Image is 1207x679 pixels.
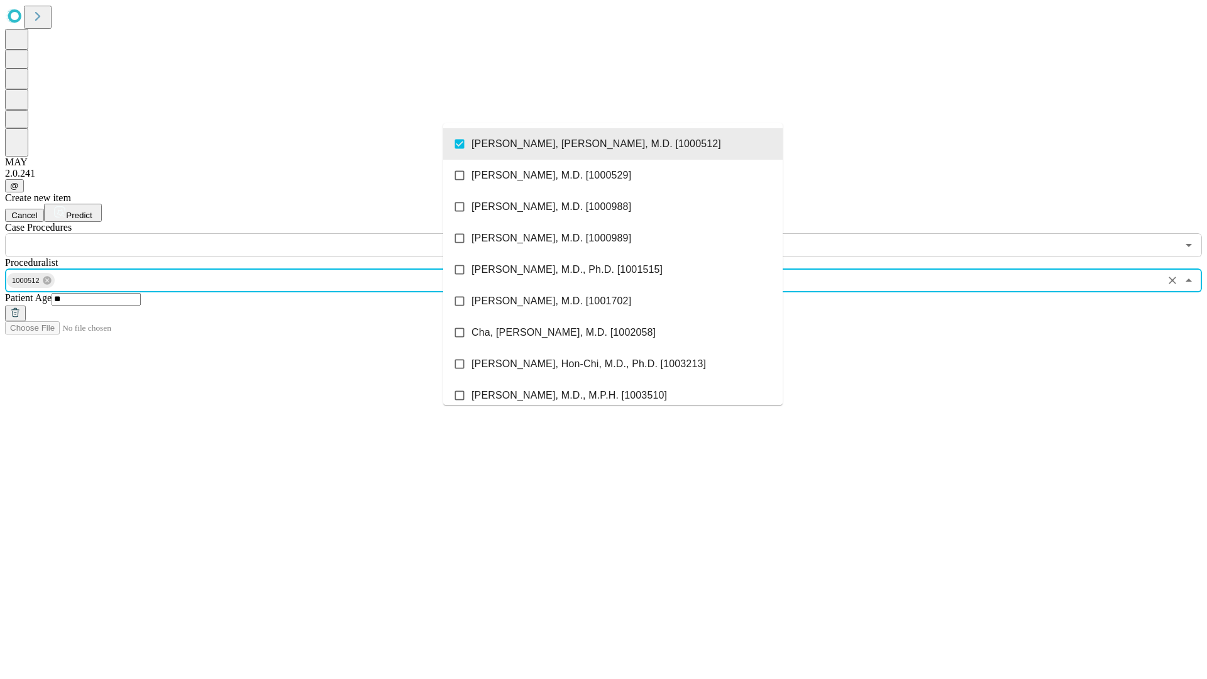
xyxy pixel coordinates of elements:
[10,181,19,190] span: @
[44,204,102,222] button: Predict
[5,292,52,303] span: Patient Age
[5,257,58,268] span: Proceduralist
[1180,236,1198,254] button: Open
[471,199,631,214] span: [PERSON_NAME], M.D. [1000988]
[471,231,631,246] span: [PERSON_NAME], M.D. [1000989]
[471,294,631,309] span: [PERSON_NAME], M.D. [1001702]
[7,273,45,288] span: 1000512
[5,192,71,203] span: Create new item
[1180,272,1198,289] button: Close
[471,388,667,403] span: [PERSON_NAME], M.D., M.P.H. [1003510]
[471,262,663,277] span: [PERSON_NAME], M.D., Ph.D. [1001515]
[471,325,656,340] span: Cha, [PERSON_NAME], M.D. [1002058]
[471,168,631,183] span: [PERSON_NAME], M.D. [1000529]
[66,211,92,220] span: Predict
[1164,272,1181,289] button: Clear
[7,273,55,288] div: 1000512
[5,222,72,233] span: Scheduled Procedure
[5,157,1202,168] div: MAY
[11,211,38,220] span: Cancel
[5,209,44,222] button: Cancel
[471,136,721,152] span: [PERSON_NAME], [PERSON_NAME], M.D. [1000512]
[5,179,24,192] button: @
[471,356,706,372] span: [PERSON_NAME], Hon-Chi, M.D., Ph.D. [1003213]
[5,168,1202,179] div: 2.0.241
